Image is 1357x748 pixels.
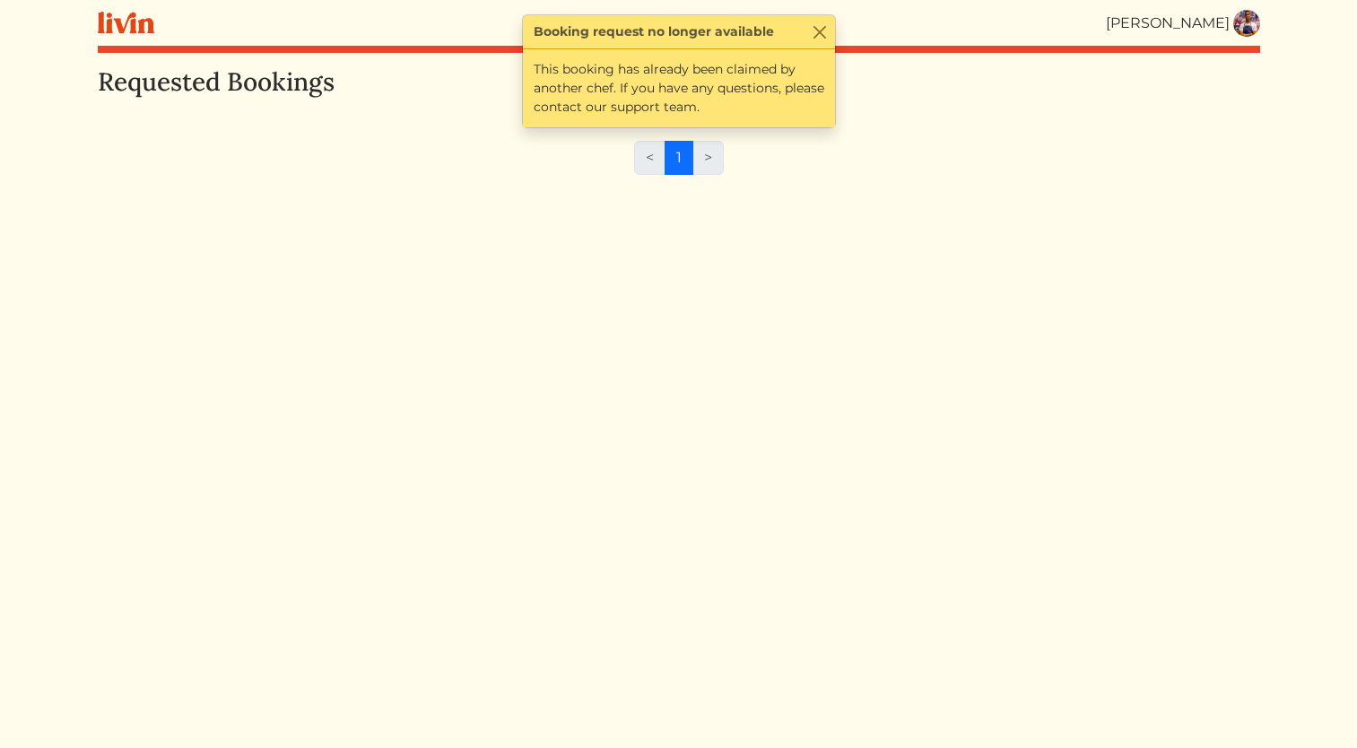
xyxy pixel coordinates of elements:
[811,22,830,41] button: Close
[665,141,693,175] a: 1
[523,49,835,127] div: This booking has already been claimed by another chef. If you have any questions, please contact ...
[1106,13,1230,34] div: [PERSON_NAME]
[1233,10,1260,37] img: a09e5bf7981c309b4c08df4bb44c4a4f
[98,67,1260,98] h3: Requested Bookings
[98,12,154,34] img: livin-logo-a0d97d1a881af30f6274990eb6222085a2533c92bbd1e4f22c21b4f0d0e3210c.svg
[634,141,724,189] nav: Page
[534,22,774,41] strong: Booking request no longer available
